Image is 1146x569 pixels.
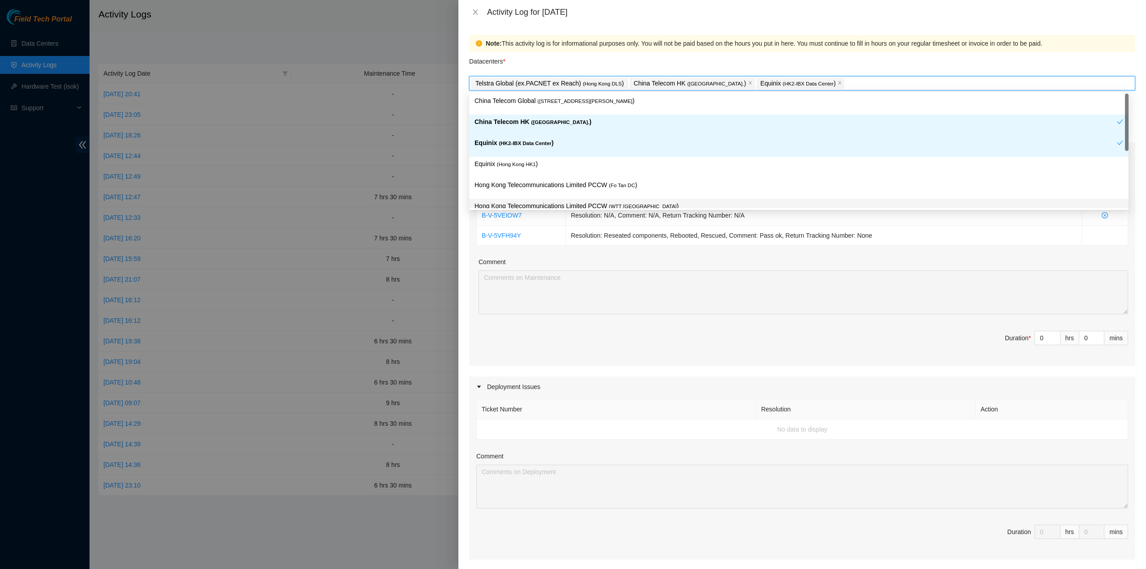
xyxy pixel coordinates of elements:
[475,201,1123,211] p: Hong Kong Telecommunications Limited PCCW )
[1104,331,1128,345] div: mins
[1007,527,1031,537] div: Duration
[497,162,536,167] span: ( Hong Kong HK1
[1117,119,1123,125] span: check
[531,120,590,125] span: ( [GEOGRAPHIC_DATA].
[761,78,836,89] p: Equinix )
[469,376,1135,397] div: Deployment Issues
[975,399,1128,419] th: Action
[838,81,842,86] span: close
[475,117,1117,127] p: China Telecom HK )
[1104,525,1128,539] div: mins
[479,270,1128,314] textarea: Comment
[538,98,633,104] span: ( [STREET_ADDRESS][PERSON_NAME]
[566,226,1082,246] td: Resolution: Reseated components, Rebooted, Rescued, Comment: Pass ok, Return Tracking Number: None
[475,138,1117,148] p: Equinix )
[748,81,753,86] span: close
[482,232,521,239] a: B-V-5VFH94Y
[609,183,635,188] span: ( Fo Tan DC
[476,40,482,47] span: exclamation-circle
[486,39,502,48] strong: Note:
[783,81,834,86] span: ( HK2-IBX Data Center
[469,8,482,17] button: Close
[475,180,1123,190] p: Hong Kong Telecommunications Limited PCCW )
[499,141,552,146] span: ( HK2-IBX Data Center
[475,78,624,89] p: Telstra Global (ex.PACNET ex Reach) )
[476,465,1128,509] textarea: Comment
[475,159,1123,169] p: Equinix )
[566,205,1082,226] td: Resolution: N/A, Comment: N/A, Return Tracking Number: N/A
[479,257,506,267] label: Comment
[476,384,482,389] span: caret-right
[609,204,676,209] span: ( WTT [GEOGRAPHIC_DATA]
[1087,212,1123,218] span: close-circle
[477,399,756,419] th: Ticket Number
[469,52,505,66] p: Datacenters
[476,451,504,461] label: Comment
[477,419,1128,440] td: No data to display
[756,399,975,419] th: Resolution
[1117,140,1123,146] span: check
[472,9,479,16] span: close
[1005,333,1031,343] div: Duration
[487,7,1135,17] div: Activity Log for [DATE]
[1060,331,1079,345] div: hrs
[475,96,1123,106] p: China Telecom Global )
[634,78,746,89] p: China Telecom HK )
[486,39,1129,48] div: This activity log is for informational purposes only. You will not be paid based on the hours you...
[1060,525,1079,539] div: hrs
[482,212,522,219] a: B-V-5VEIOW7
[583,81,622,86] span: ( Hong Kong DLS
[687,81,744,86] span: ( [GEOGRAPHIC_DATA].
